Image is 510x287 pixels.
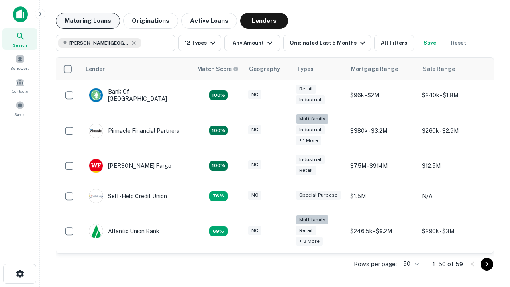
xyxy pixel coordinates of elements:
[13,6,28,22] img: capitalize-icon.png
[89,224,103,238] img: picture
[89,189,167,203] div: Self-help Credit Union
[290,38,367,48] div: Originated Last 6 Months
[418,110,490,151] td: $260k - $2.9M
[209,161,228,171] div: Matching Properties: 15, hasApolloMatch: undefined
[346,181,418,211] td: $1.5M
[89,189,103,203] img: picture
[209,226,228,236] div: Matching Properties: 10, hasApolloMatch: undefined
[346,58,418,80] th: Mortgage Range
[197,65,237,73] h6: Match Score
[296,191,341,200] div: Special Purpose
[283,35,371,51] button: Originated Last 6 Months
[296,85,316,94] div: Retail
[86,64,105,74] div: Lender
[89,88,184,102] div: Bank Of [GEOGRAPHIC_DATA]
[14,111,26,118] span: Saved
[418,181,490,211] td: N/A
[89,124,103,138] img: picture
[296,114,328,124] div: Multifamily
[354,259,397,269] p: Rows per page:
[423,64,455,74] div: Sale Range
[192,58,244,80] th: Capitalize uses an advanced AI algorithm to match your search with the best lender. The match sco...
[400,258,420,270] div: 50
[296,237,323,246] div: + 3 more
[209,90,228,100] div: Matching Properties: 15, hasApolloMatch: undefined
[346,211,418,252] td: $246.5k - $9.2M
[56,13,120,29] button: Maturing Loans
[209,126,228,136] div: Matching Properties: 26, hasApolloMatch: undefined
[2,75,37,96] a: Contacts
[296,125,325,134] div: Industrial
[418,58,490,80] th: Sale Range
[248,191,261,200] div: NC
[418,151,490,181] td: $12.5M
[89,88,103,102] img: picture
[89,159,103,173] img: picture
[296,215,328,224] div: Multifamily
[418,211,490,252] td: $290k - $3M
[248,125,261,134] div: NC
[346,151,418,181] td: $7.5M - $914M
[297,64,314,74] div: Types
[346,80,418,110] td: $96k - $2M
[89,224,159,238] div: Atlantic Union Bank
[418,80,490,110] td: $240k - $1.8M
[240,13,288,29] button: Lenders
[2,98,37,119] a: Saved
[470,223,510,261] iframe: Chat Widget
[10,65,29,71] span: Borrowers
[244,58,292,80] th: Geography
[209,191,228,201] div: Matching Properties: 11, hasApolloMatch: undefined
[446,35,471,51] button: Reset
[296,226,316,235] div: Retail
[292,58,346,80] th: Types
[181,13,237,29] button: Active Loans
[178,35,221,51] button: 12 Types
[433,259,463,269] p: 1–50 of 59
[224,35,280,51] button: Any Amount
[2,51,37,73] a: Borrowers
[2,28,37,50] a: Search
[351,64,398,74] div: Mortgage Range
[346,110,418,151] td: $380k - $3.2M
[123,13,178,29] button: Originations
[296,155,325,164] div: Industrial
[296,166,316,175] div: Retail
[248,226,261,235] div: NC
[374,35,414,51] button: All Filters
[69,39,129,47] span: [PERSON_NAME][GEOGRAPHIC_DATA], [GEOGRAPHIC_DATA]
[13,42,27,48] span: Search
[296,136,321,145] div: + 1 more
[89,159,171,173] div: [PERSON_NAME] Fargo
[248,160,261,169] div: NC
[197,65,239,73] div: Capitalize uses an advanced AI algorithm to match your search with the best lender. The match sco...
[417,35,443,51] button: Save your search to get updates of matches that match your search criteria.
[12,88,28,94] span: Contacts
[296,95,325,104] div: Industrial
[248,90,261,99] div: NC
[249,64,280,74] div: Geography
[81,58,192,80] th: Lender
[481,258,493,271] button: Go to next page
[89,124,179,138] div: Pinnacle Financial Partners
